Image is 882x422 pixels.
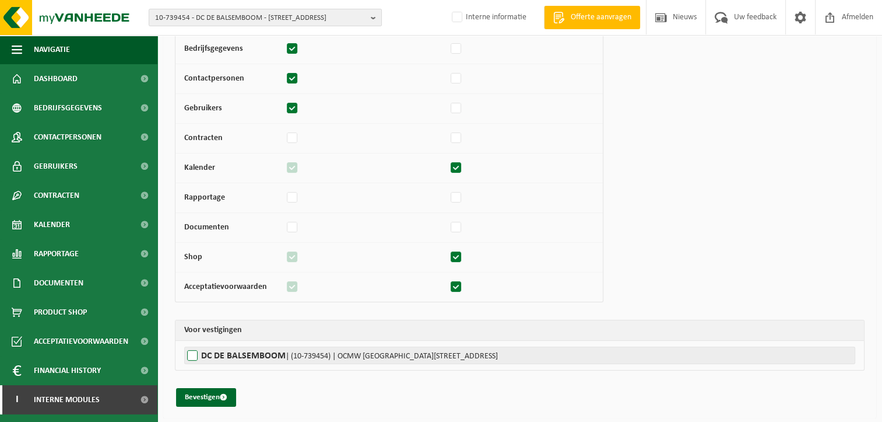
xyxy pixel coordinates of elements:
strong: Contracten [184,134,223,142]
button: 10-739454 - DC DE BALSEMBOOM - [STREET_ADDRESS] [149,9,382,26]
strong: Gebruikers [184,104,222,113]
span: Dashboard [34,64,78,93]
span: Financial History [34,356,101,385]
span: Product Shop [34,298,87,327]
strong: Contactpersonen [184,74,244,83]
strong: Bedrijfsgegevens [184,44,243,53]
span: 10-739454 - DC DE BALSEMBOOM - [STREET_ADDRESS] [155,9,366,27]
strong: Documenten [184,223,229,232]
strong: Rapportage [184,193,225,202]
span: Contactpersonen [34,123,101,152]
span: I [12,385,22,414]
strong: Shop [184,253,202,261]
th: Voor vestigingen [175,320,864,341]
label: Interne informatie [449,9,526,26]
span: | (10-739454) | OCMW [GEOGRAPHIC_DATA][STREET_ADDRESS] [286,352,498,361]
span: Contracten [34,181,79,210]
strong: Kalender [184,163,215,172]
span: Acceptatievoorwaarden [34,327,128,356]
span: Kalender [34,210,70,239]
span: Bedrijfsgegevens [34,93,102,123]
span: Documenten [34,268,83,298]
span: Offerte aanvragen [568,12,634,23]
label: DC DE BALSEMBOOM [184,347,855,364]
span: Rapportage [34,239,79,268]
span: Navigatie [34,35,70,64]
a: Offerte aanvragen [544,6,640,29]
span: Interne modules [34,385,100,414]
strong: Acceptatievoorwaarden [184,283,267,291]
button: Bevestigen [176,388,236,407]
span: Gebruikers [34,152,78,181]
